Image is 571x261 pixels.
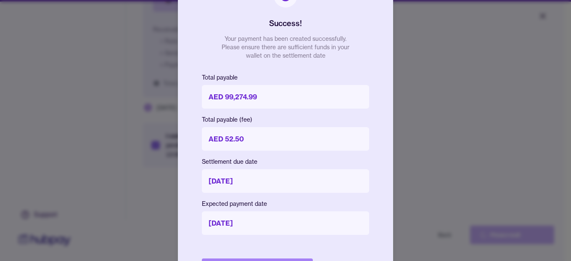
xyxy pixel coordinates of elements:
p: Expected payment date [202,200,369,208]
p: [DATE] [202,211,369,235]
h2: Success! [269,18,302,29]
p: Settlement due date [202,157,369,166]
p: AED 99,274.99 [202,85,369,109]
p: Total payable (fee) [202,115,369,124]
p: Your payment has been created successfully. Please ensure there are sufficient funds in your wall... [218,35,353,60]
p: [DATE] [202,169,369,193]
p: Total payable [202,73,369,82]
p: AED 52.50 [202,127,369,151]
